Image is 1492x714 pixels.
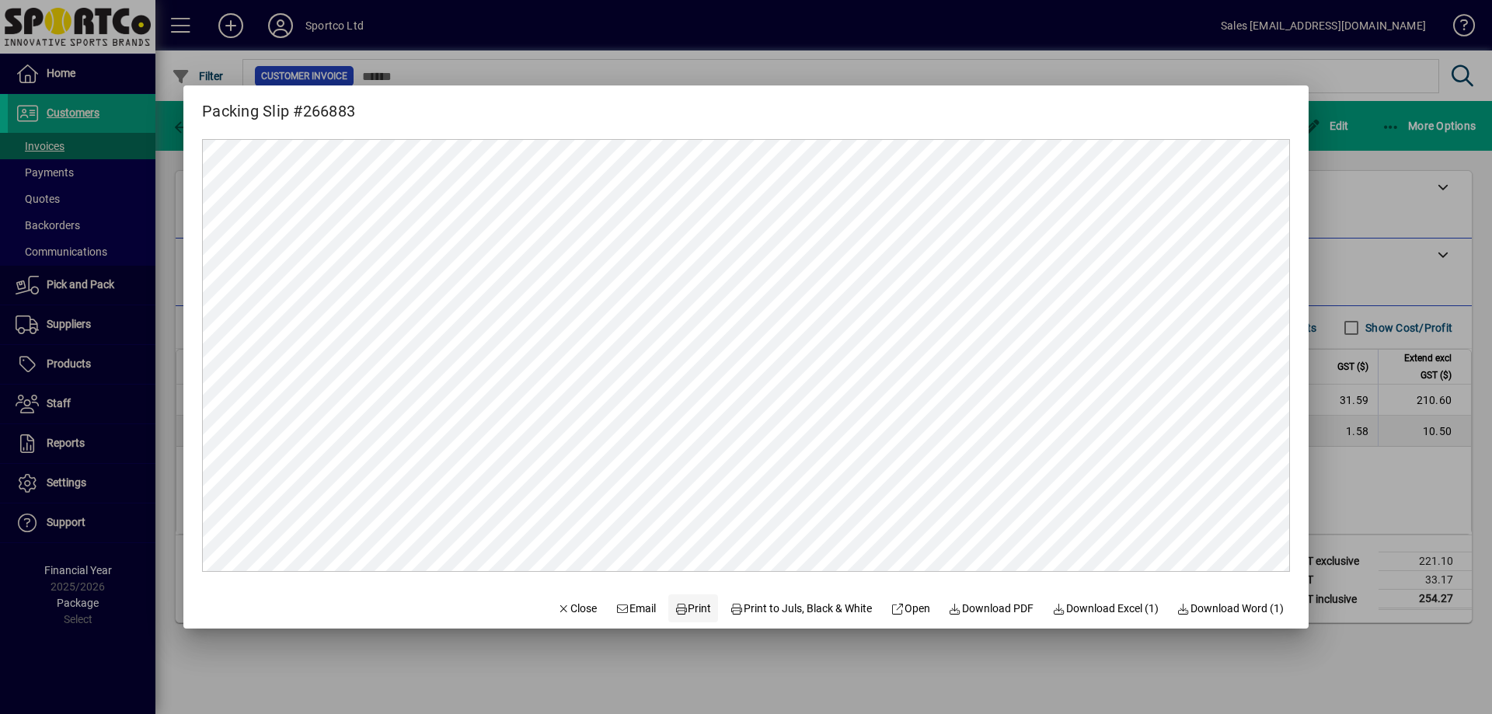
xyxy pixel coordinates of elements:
h2: Packing Slip #266883 [183,85,374,124]
span: Download Word (1) [1177,601,1285,617]
span: Print [675,601,712,617]
span: Download Excel (1) [1052,601,1159,617]
span: Print to Juls, Black & White [730,601,873,617]
span: Close [557,601,598,617]
button: Email [609,594,662,622]
span: Open [891,601,930,617]
button: Download Word (1) [1171,594,1291,622]
span: Download PDF [949,601,1034,617]
a: Download PDF [943,594,1041,622]
button: Print [668,594,718,622]
button: Print to Juls, Black & White [724,594,879,622]
button: Download Excel (1) [1046,594,1165,622]
button: Close [551,594,604,622]
span: Email [615,601,656,617]
a: Open [884,594,936,622]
